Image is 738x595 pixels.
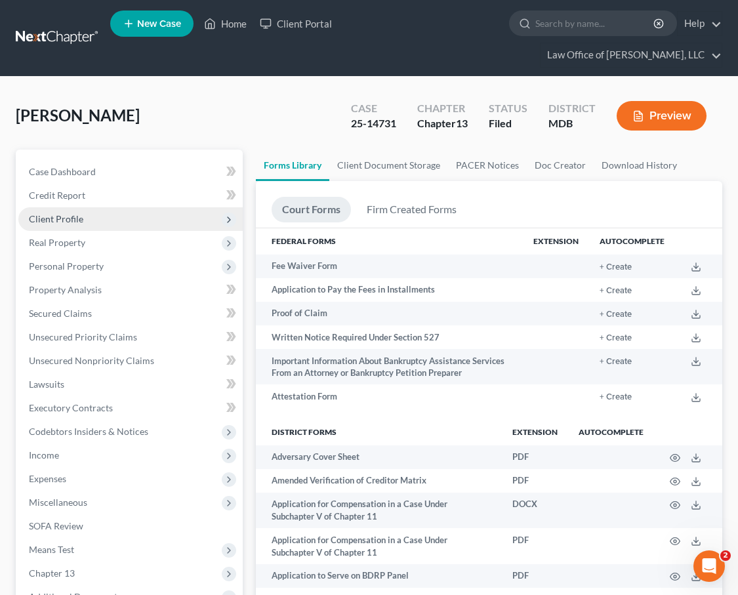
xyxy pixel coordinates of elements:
a: Firm Created Forms [356,197,467,222]
a: Executory Contracts [18,396,243,420]
td: Proof of Claim [256,302,523,325]
button: + Create [600,393,632,401]
a: Forms Library [256,150,329,181]
a: Case Dashboard [18,160,243,184]
td: Adversary Cover Sheet [256,445,502,469]
td: Amended Verification of Creditor Matrix [256,469,502,493]
button: + Create [600,310,632,319]
th: Federal Forms [256,228,523,255]
a: Doc Creator [527,150,594,181]
td: PDF [502,469,568,493]
span: Executory Contracts [29,402,113,413]
span: [PERSON_NAME] [16,106,140,125]
span: Unsecured Priority Claims [29,331,137,342]
span: Expenses [29,473,66,484]
th: District forms [256,419,502,445]
span: Client Profile [29,213,83,224]
span: Real Property [29,237,85,248]
div: Filed [489,116,527,131]
a: Client Portal [253,12,338,35]
span: 13 [456,117,468,129]
a: Lawsuits [18,373,243,396]
a: Client Document Storage [329,150,448,181]
th: Autocomplete [589,228,675,255]
span: New Case [137,19,181,29]
a: Help [678,12,722,35]
span: Income [29,449,59,461]
span: Chapter 13 [29,567,75,579]
span: Miscellaneous [29,497,87,508]
th: Extension [502,419,568,445]
a: Court Forms [272,197,351,222]
div: MDB [548,116,596,131]
span: Codebtors Insiders & Notices [29,426,148,437]
span: Unsecured Nonpriority Claims [29,355,154,366]
span: Credit Report [29,190,85,201]
button: + Create [600,334,632,342]
td: Fee Waiver Form [256,255,523,278]
a: PACER Notices [448,150,527,181]
td: Important Information About Bankruptcy Assistance Services From an Attorney or Bankruptcy Petitio... [256,349,523,385]
input: Search by name... [535,11,655,35]
div: Chapter [417,101,468,116]
button: Preview [617,101,707,131]
span: Means Test [29,544,74,555]
span: Lawsuits [29,379,64,390]
td: Application to Pay the Fees in Installments [256,278,523,302]
td: Application for Compensation in a Case Under Subchapter V of Chapter 11 [256,493,502,529]
button: + Create [600,358,632,366]
div: Status [489,101,527,116]
a: Secured Claims [18,302,243,325]
td: PDF [502,564,568,588]
button: + Create [600,287,632,295]
th: Autocomplete [568,419,654,445]
span: 2 [720,550,731,561]
td: Application for Compensation in a Case Under Subchapter V of Chapter 11 [256,528,502,564]
iframe: Intercom live chat [693,550,725,582]
a: Property Analysis [18,278,243,302]
td: Written Notice Required Under Section 527 [256,325,523,349]
td: PDF [502,445,568,469]
div: Chapter [417,116,468,131]
span: Property Analysis [29,284,102,295]
span: Personal Property [29,260,104,272]
td: Application to Serve on BDRP Panel [256,564,502,588]
button: + Create [600,263,632,272]
td: PDF [502,528,568,564]
a: Law Office of [PERSON_NAME], LLC [541,43,722,67]
th: Extension [523,228,589,255]
td: DOCX [502,493,568,529]
div: Case [351,101,396,116]
div: 25-14731 [351,116,396,131]
a: Unsecured Nonpriority Claims [18,349,243,373]
a: Download History [594,150,685,181]
span: SOFA Review [29,520,83,531]
a: Unsecured Priority Claims [18,325,243,349]
div: District [548,101,596,116]
span: Secured Claims [29,308,92,319]
a: SOFA Review [18,514,243,538]
a: Home [197,12,253,35]
a: Credit Report [18,184,243,207]
span: Case Dashboard [29,166,96,177]
td: Attestation Form [256,384,523,408]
